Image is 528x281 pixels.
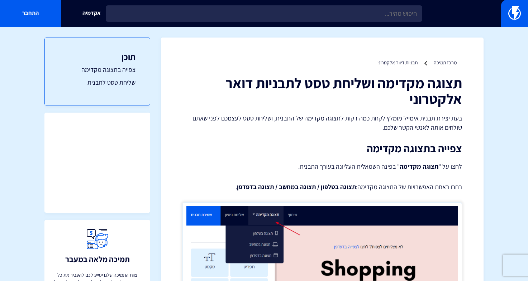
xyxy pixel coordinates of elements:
[182,182,462,192] p: בחרו באחת האפשרויות של התצוגה מקדימה: .
[434,59,457,66] a: מרכז תמיכה
[59,78,135,87] a: שליחת טסט לתבנית
[59,52,135,61] h3: תוכן
[182,75,462,107] h1: תצוגה מקדימה ושליחת טסט לתבניות דואר אלקטרוני
[59,65,135,74] a: צפייה בתצוגה מקדימה
[182,114,462,132] p: בעת יצירת תבנית אימייל מומלץ לקחת כמה דקות לתצוגה מקדימה של התבנית, ושליחת טסט לעצמכם לפני שאתם ש...
[377,59,418,66] a: תבניות דיוור אלקטרוני
[237,183,356,191] strong: תצוגה בטלפון / תצוגה במחשב / תצוגה בדפדפן
[423,162,438,171] strong: תצוגה
[106,5,423,22] input: חיפוש מהיר...
[182,162,462,172] p: לחצו על " " בפינה השמאלית העליונה בעורך התבנית.
[400,162,421,171] strong: מקדימה
[65,255,130,263] h3: תמיכה מלאה במעבר
[182,143,462,154] h2: צפייה בתצוגה מקדימה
